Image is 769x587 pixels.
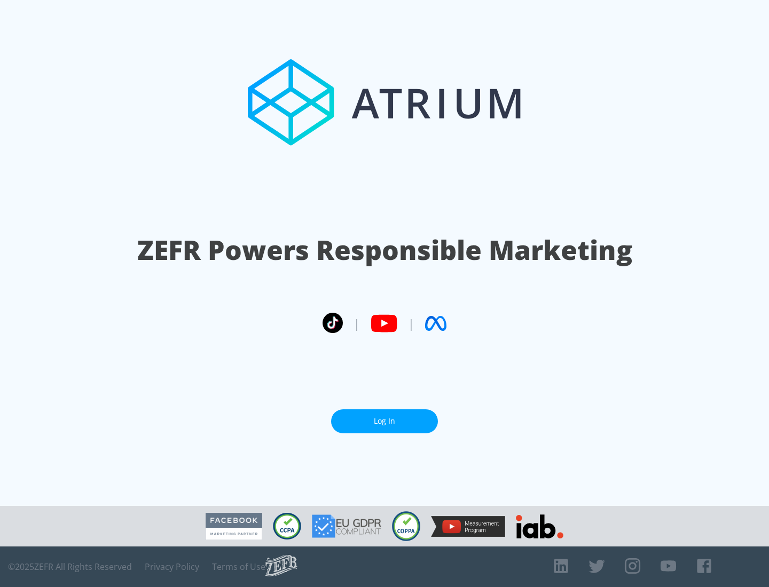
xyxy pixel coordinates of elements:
span: | [408,315,414,331]
img: CCPA Compliant [273,513,301,540]
h1: ZEFR Powers Responsible Marketing [137,232,632,268]
a: Log In [331,409,438,433]
span: © 2025 ZEFR All Rights Reserved [8,561,132,572]
img: COPPA Compliant [392,511,420,541]
img: GDPR Compliant [312,514,381,538]
img: IAB [516,514,563,538]
a: Terms of Use [212,561,265,572]
img: YouTube Measurement Program [431,516,505,537]
img: Facebook Marketing Partner [206,513,262,540]
a: Privacy Policy [145,561,199,572]
span: | [354,315,360,331]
